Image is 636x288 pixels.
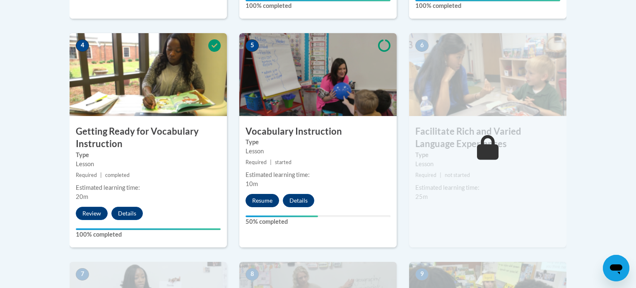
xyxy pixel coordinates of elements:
label: Type [76,150,221,160]
span: 7 [76,268,89,281]
label: Type [246,138,390,147]
span: 10m [246,180,258,187]
span: 9 [415,268,429,281]
div: Your progress [246,215,318,217]
span: completed [105,172,130,178]
span: Required [246,159,267,165]
button: Review [76,207,108,220]
img: Course Image [239,33,397,116]
span: Required [415,172,436,178]
h3: Facilitate Rich and Varied Language Experiences [409,125,566,151]
label: 100% completed [415,1,560,10]
span: 25m [415,193,428,200]
label: 100% completed [246,1,390,10]
span: started [275,159,291,165]
div: Lesson [246,147,390,156]
div: Estimated learning time: [246,170,390,179]
span: | [100,172,102,178]
div: Your progress [76,228,221,230]
span: 20m [76,193,88,200]
img: Course Image [70,33,227,116]
button: Resume [246,194,279,207]
button: Details [283,194,314,207]
button: Details [111,207,143,220]
span: 4 [76,39,89,52]
span: 8 [246,268,259,281]
span: | [440,172,441,178]
span: not started [445,172,470,178]
label: 100% completed [76,230,221,239]
span: Required [76,172,97,178]
h3: Getting Ready for Vocabulary Instruction [70,125,227,151]
span: | [270,159,272,165]
div: Estimated learning time: [76,183,221,192]
iframe: Button to launch messaging window [603,255,629,281]
div: Estimated learning time: [415,183,560,192]
div: Lesson [76,160,221,169]
div: Lesson [415,160,560,169]
img: Course Image [409,33,566,116]
label: 50% completed [246,217,390,226]
h3: Vocabulary Instruction [239,125,397,138]
span: 5 [246,39,259,52]
label: Type [415,150,560,160]
span: 6 [415,39,429,52]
